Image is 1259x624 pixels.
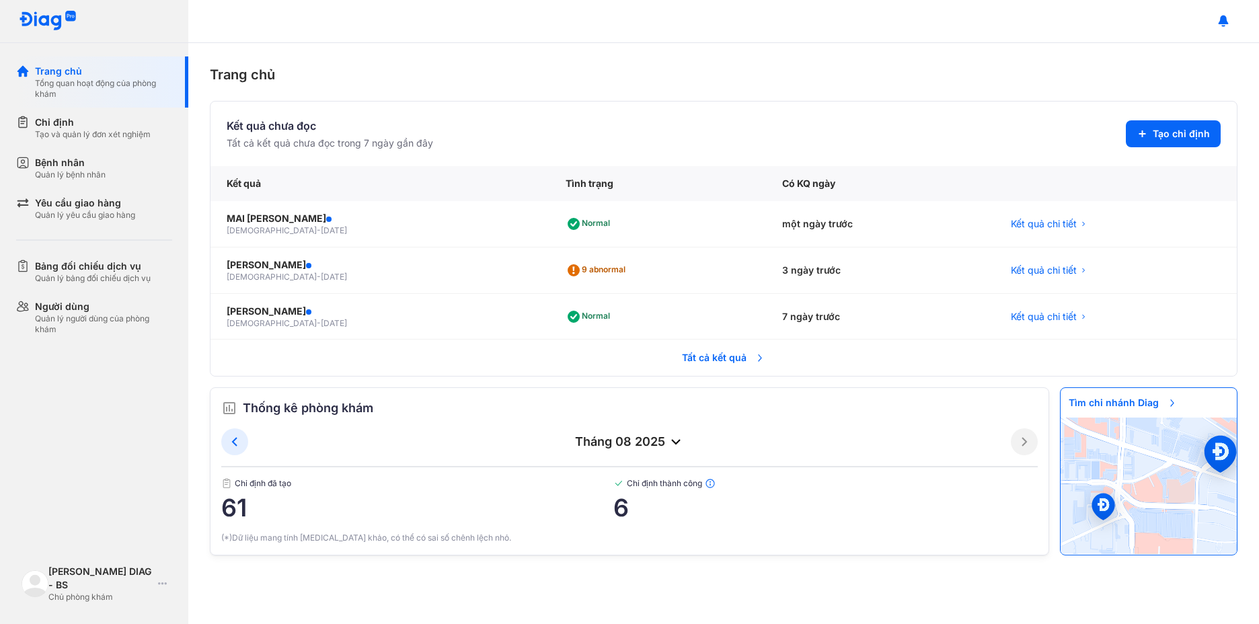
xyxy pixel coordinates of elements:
[22,570,48,597] img: logo
[211,166,549,201] div: Kết quả
[35,129,151,140] div: Tạo và quản lý đơn xét nghiệm
[766,247,995,294] div: 3 ngày trước
[705,478,716,489] img: info.7e716105.svg
[317,225,321,235] span: -
[35,65,172,78] div: Trang chủ
[35,156,106,169] div: Bệnh nhân
[48,565,153,592] div: [PERSON_NAME] DIAG - BS
[321,318,347,328] span: [DATE]
[221,478,613,489] span: Chỉ định đã tạo
[243,399,373,418] span: Thống kê phòng khám
[1153,127,1210,141] span: Tạo chỉ định
[35,116,151,129] div: Chỉ định
[766,294,995,340] div: 7 ngày trước
[35,300,172,313] div: Người dùng
[317,318,321,328] span: -
[566,306,615,327] div: Normal
[549,166,766,201] div: Tình trạng
[248,434,1011,450] div: tháng 08 2025
[1011,310,1077,323] span: Kết quả chi tiết
[227,258,533,272] div: [PERSON_NAME]
[1126,120,1221,147] button: Tạo chỉ định
[227,318,317,328] span: [DEMOGRAPHIC_DATA]
[35,273,151,284] div: Quản lý bảng đối chiếu dịch vụ
[566,260,631,281] div: 9 abnormal
[210,65,1237,85] div: Trang chủ
[317,272,321,282] span: -
[221,494,613,521] span: 61
[766,201,995,247] div: một ngày trước
[19,11,77,32] img: logo
[48,592,153,602] div: Chủ phòng khám
[613,494,1038,521] span: 6
[1011,264,1077,277] span: Kết quả chi tiết
[1011,217,1077,231] span: Kết quả chi tiết
[221,532,1038,544] div: (*)Dữ liệu mang tính [MEDICAL_DATA] khảo, có thể có sai số chênh lệch nhỏ.
[221,400,237,416] img: order.5a6da16c.svg
[321,272,347,282] span: [DATE]
[227,272,317,282] span: [DEMOGRAPHIC_DATA]
[35,196,135,210] div: Yêu cầu giao hàng
[227,118,433,134] div: Kết quả chưa đọc
[35,210,135,221] div: Quản lý yêu cầu giao hàng
[35,78,172,100] div: Tổng quan hoạt động của phòng khám
[321,225,347,235] span: [DATE]
[227,225,317,235] span: [DEMOGRAPHIC_DATA]
[227,212,533,225] div: MAI [PERSON_NAME]
[1061,388,1186,418] span: Tìm chi nhánh Diag
[221,478,232,489] img: document.50c4cfd0.svg
[227,305,533,318] div: [PERSON_NAME]
[566,213,615,235] div: Normal
[766,166,995,201] div: Có KQ ngày
[674,343,773,373] span: Tất cả kết quả
[613,478,1038,489] span: Chỉ định thành công
[613,478,624,489] img: checked-green.01cc79e0.svg
[227,136,433,150] div: Tất cả kết quả chưa đọc trong 7 ngày gần đây
[35,260,151,273] div: Bảng đối chiếu dịch vụ
[35,169,106,180] div: Quản lý bệnh nhân
[35,313,172,335] div: Quản lý người dùng của phòng khám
